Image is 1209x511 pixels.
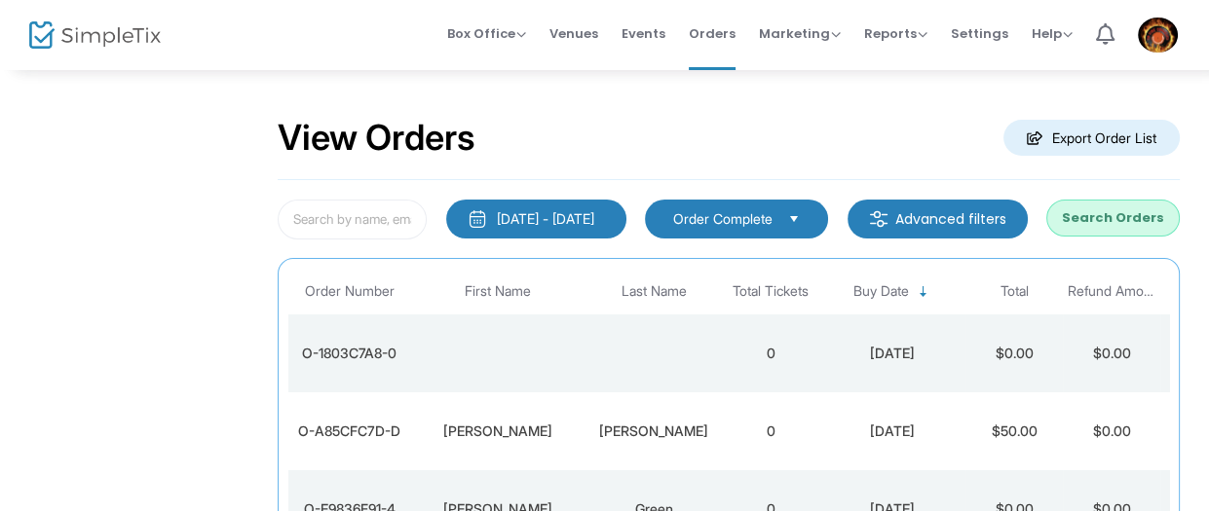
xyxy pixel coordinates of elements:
[446,200,626,238] button: [DATE] - [DATE]
[722,269,819,314] th: Total Tickets
[722,392,819,470] td: 0
[1032,24,1073,43] span: Help
[1063,269,1160,314] th: Refund Amount
[278,200,427,239] input: Search by name, email, phone, order number, ip address, or last 4 digits of card
[549,9,598,58] span: Venues
[965,269,1063,314] th: Total
[468,209,487,229] img: monthly
[722,314,819,392] td: 0
[864,24,927,43] span: Reports
[916,284,931,300] span: Sortable
[965,392,1063,470] td: $50.00
[590,421,717,441] div: WAGNER
[293,344,405,363] div: O-1803C7A8-0
[1063,314,1160,392] td: $0.00
[497,209,594,229] div: [DATE] - [DATE]
[824,421,961,441] div: 8/14/2025
[824,344,961,363] div: 8/14/2025
[622,9,665,58] span: Events
[622,283,687,300] span: Last Name
[305,283,395,300] span: Order Number
[673,209,773,229] span: Order Complete
[689,9,736,58] span: Orders
[1063,392,1160,470] td: $0.00
[759,24,841,43] span: Marketing
[465,283,531,300] span: First Name
[415,421,581,441] div: CINDY
[869,209,888,229] img: filter
[1046,200,1180,237] button: Search Orders
[1003,120,1180,156] m-button: Export Order List
[951,9,1008,58] span: Settings
[853,283,909,300] span: Buy Date
[293,421,405,441] div: O-A85CFC7D-D
[965,314,1063,392] td: $0.00
[848,200,1028,238] m-button: Advanced filters
[780,208,808,230] button: Select
[278,117,475,160] h2: View Orders
[447,24,526,43] span: Box Office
